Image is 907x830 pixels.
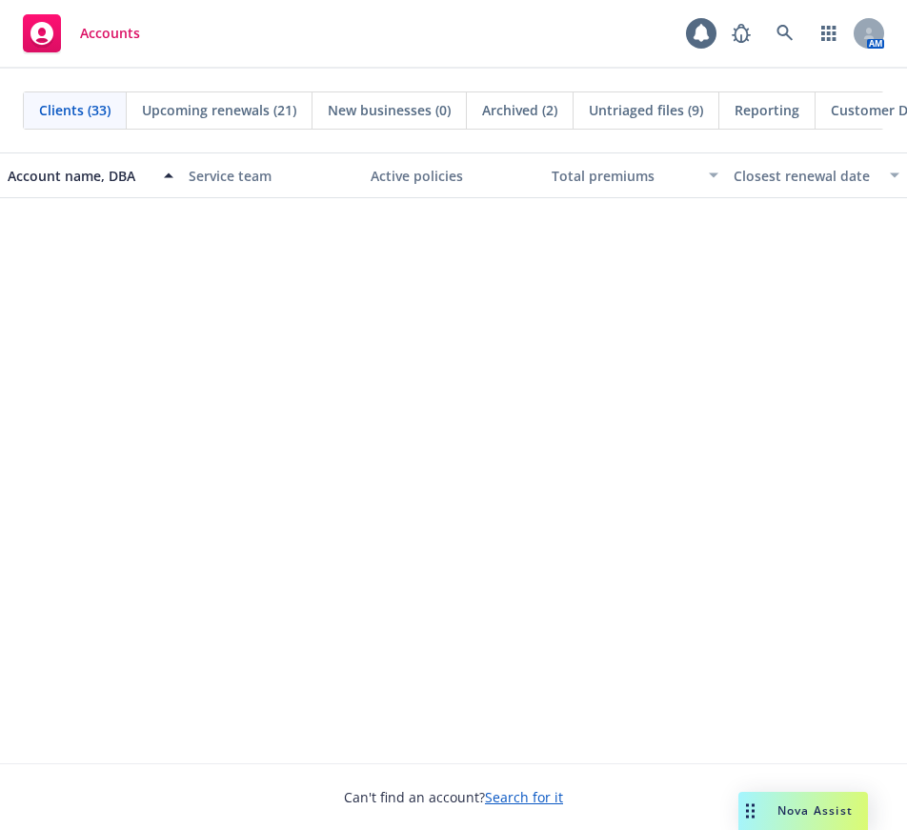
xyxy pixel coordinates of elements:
[734,166,878,186] div: Closest renewal date
[8,166,152,186] div: Account name, DBA
[552,166,696,186] div: Total premiums
[15,7,148,60] a: Accounts
[371,166,536,186] div: Active policies
[328,100,451,120] span: New businesses (0)
[142,100,296,120] span: Upcoming renewals (21)
[738,792,868,830] button: Nova Assist
[777,802,853,819] span: Nova Assist
[344,787,563,807] span: Can't find an account?
[482,100,557,120] span: Archived (2)
[735,100,799,120] span: Reporting
[181,152,362,198] button: Service team
[39,100,111,120] span: Clients (33)
[363,152,544,198] button: Active policies
[544,152,725,198] button: Total premiums
[766,14,804,52] a: Search
[80,26,140,41] span: Accounts
[738,792,762,830] div: Drag to move
[726,152,907,198] button: Closest renewal date
[810,14,848,52] a: Switch app
[189,166,354,186] div: Service team
[485,788,563,806] a: Search for it
[722,14,760,52] a: Report a Bug
[589,100,703,120] span: Untriaged files (9)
